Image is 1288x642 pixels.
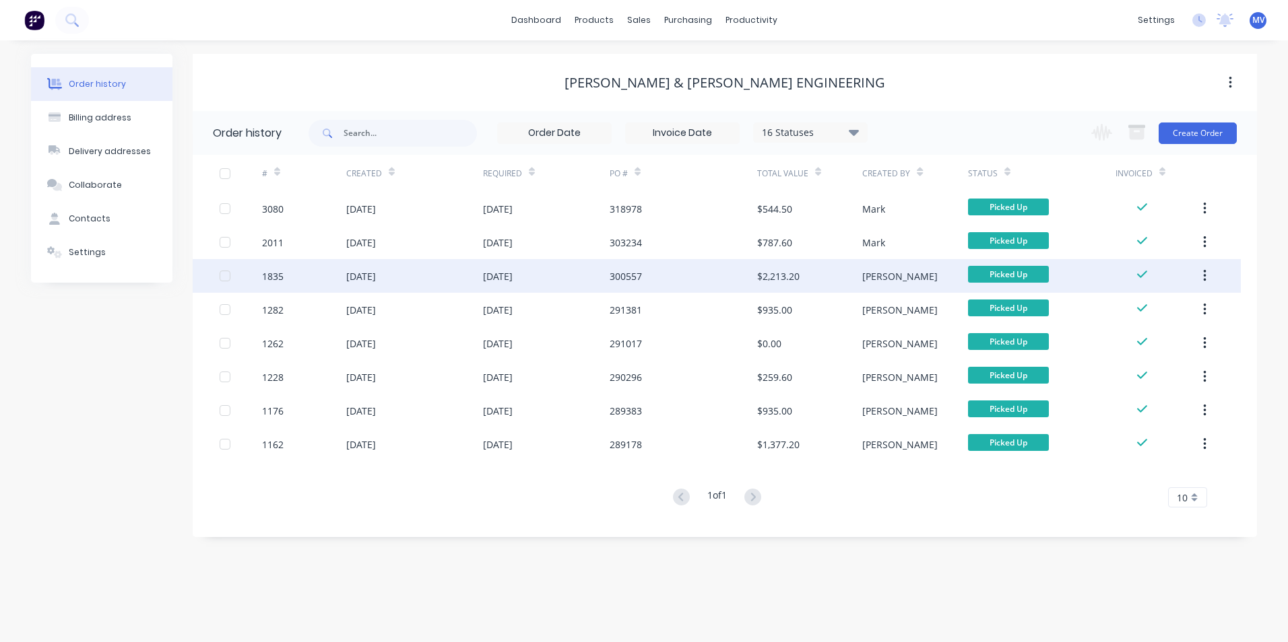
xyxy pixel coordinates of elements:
div: $787.60 [757,236,792,250]
div: # [262,155,346,192]
div: Required [483,155,610,192]
div: $935.00 [757,303,792,317]
div: 300557 [610,269,642,283]
div: Total Value [757,168,808,180]
input: Search... [344,120,477,147]
div: [DATE] [483,336,513,351]
div: Total Value [757,155,862,192]
div: [PERSON_NAME] [862,437,938,452]
div: 291381 [610,303,642,317]
div: Billing address [69,112,131,124]
button: Create Order [1159,122,1237,144]
div: 1262 [262,336,284,351]
button: Contacts [31,202,172,236]
input: Invoice Date [626,123,739,143]
div: [PERSON_NAME] [862,404,938,418]
div: Contacts [69,213,110,225]
div: $259.60 [757,370,792,384]
div: $0.00 [757,336,781,351]
div: $935.00 [757,404,792,418]
span: Picked Up [968,266,1049,283]
div: purchasing [657,10,719,30]
div: settings [1131,10,1182,30]
span: 10 [1177,491,1188,505]
div: [DATE] [483,370,513,384]
span: Picked Up [968,333,1049,350]
div: 1282 [262,303,284,317]
div: [DATE] [346,236,376,250]
div: 1162 [262,437,284,452]
input: Order Date [498,123,611,143]
div: sales [620,10,657,30]
div: [DATE] [346,303,376,317]
div: [PERSON_NAME] [862,370,938,384]
div: $2,213.20 [757,269,800,283]
div: [DATE] [346,404,376,418]
img: Factory [24,10,44,30]
div: [DATE] [483,437,513,452]
div: Delivery addresses [69,145,151,157]
div: Created By [862,155,967,192]
div: [DATE] [346,370,376,384]
div: 289383 [610,404,642,418]
div: [PERSON_NAME] [862,336,938,351]
div: [DATE] [346,437,376,452]
div: 318978 [610,202,642,216]
div: $544.50 [757,202,792,216]
span: Picked Up [968,434,1049,451]
div: [DATE] [346,269,376,283]
div: Invoiced [1116,155,1200,192]
div: Order history [213,125,282,141]
div: 290296 [610,370,642,384]
span: MV [1252,14,1264,26]
div: Order history [69,78,126,90]
button: Delivery addresses [31,135,172,168]
div: Status [968,155,1116,192]
button: Settings [31,236,172,269]
div: 1176 [262,404,284,418]
button: Billing address [31,101,172,135]
div: Created [346,168,382,180]
div: Status [968,168,998,180]
div: Created [346,155,483,192]
div: # [262,168,267,180]
div: Collaborate [69,179,122,191]
div: 303234 [610,236,642,250]
div: [DATE] [483,202,513,216]
a: dashboard [505,10,568,30]
div: [PERSON_NAME] [862,269,938,283]
div: Mark [862,202,885,216]
div: 1228 [262,370,284,384]
span: Picked Up [968,367,1049,384]
div: PO # [610,155,757,192]
div: [DATE] [346,202,376,216]
span: Picked Up [968,199,1049,215]
div: [DATE] [346,336,376,351]
div: productivity [719,10,784,30]
div: [PERSON_NAME] [862,303,938,317]
div: Invoiced [1116,168,1153,180]
div: 3080 [262,202,284,216]
div: Mark [862,236,885,250]
div: $1,377.20 [757,437,800,452]
span: Picked Up [968,400,1049,417]
button: Order history [31,67,172,101]
div: products [568,10,620,30]
div: Created By [862,168,910,180]
div: 289178 [610,437,642,452]
div: [PERSON_NAME] & [PERSON_NAME] Engineering [565,75,885,91]
div: [DATE] [483,269,513,283]
button: Collaborate [31,168,172,202]
span: Picked Up [968,232,1049,249]
div: [DATE] [483,303,513,317]
div: Required [483,168,522,180]
div: [DATE] [483,404,513,418]
div: Settings [69,246,106,258]
div: [DATE] [483,236,513,250]
div: 291017 [610,336,642,351]
div: 16 Statuses [754,125,867,140]
div: 1 of 1 [707,488,727,507]
div: 1835 [262,269,284,283]
div: 2011 [262,236,284,250]
div: PO # [610,168,628,180]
